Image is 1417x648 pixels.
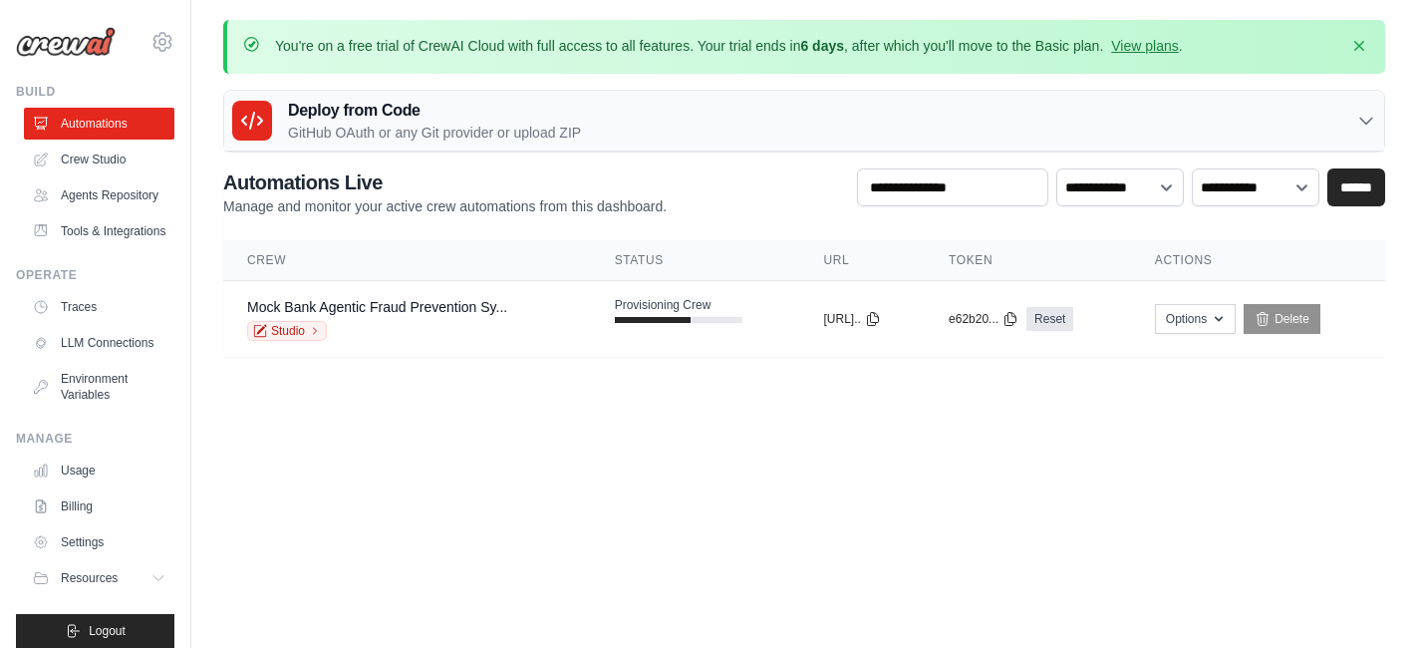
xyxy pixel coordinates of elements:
[288,99,581,123] h3: Deploy from Code
[1155,304,1236,334] button: Options
[800,38,844,54] strong: 6 days
[223,240,591,281] th: Crew
[223,196,667,216] p: Manage and monitor your active crew automations from this dashboard.
[288,123,581,143] p: GitHub OAuth or any Git provider or upload ZIP
[89,623,126,639] span: Logout
[24,144,174,175] a: Crew Studio
[247,321,327,341] a: Studio
[24,455,174,486] a: Usage
[24,327,174,359] a: LLM Connections
[615,297,711,313] span: Provisioning Crew
[247,299,507,315] a: Mock Bank Agentic Fraud Prevention Sy...
[24,490,174,522] a: Billing
[24,562,174,594] button: Resources
[24,291,174,323] a: Traces
[16,614,174,648] button: Logout
[61,570,118,586] span: Resources
[16,267,174,283] div: Operate
[24,526,174,558] a: Settings
[16,431,174,447] div: Manage
[16,84,174,100] div: Build
[1131,240,1385,281] th: Actions
[949,311,1018,327] button: e62b20...
[24,215,174,247] a: Tools & Integrations
[799,240,925,281] th: URL
[16,27,116,57] img: Logo
[24,179,174,211] a: Agents Repository
[24,108,174,140] a: Automations
[925,240,1131,281] th: Token
[24,363,174,411] a: Environment Variables
[1026,307,1073,331] a: Reset
[223,168,667,196] h2: Automations Live
[1111,38,1178,54] a: View plans
[1244,304,1320,334] a: Delete
[275,36,1183,56] p: You're on a free trial of CrewAI Cloud with full access to all features. Your trial ends in , aft...
[591,240,800,281] th: Status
